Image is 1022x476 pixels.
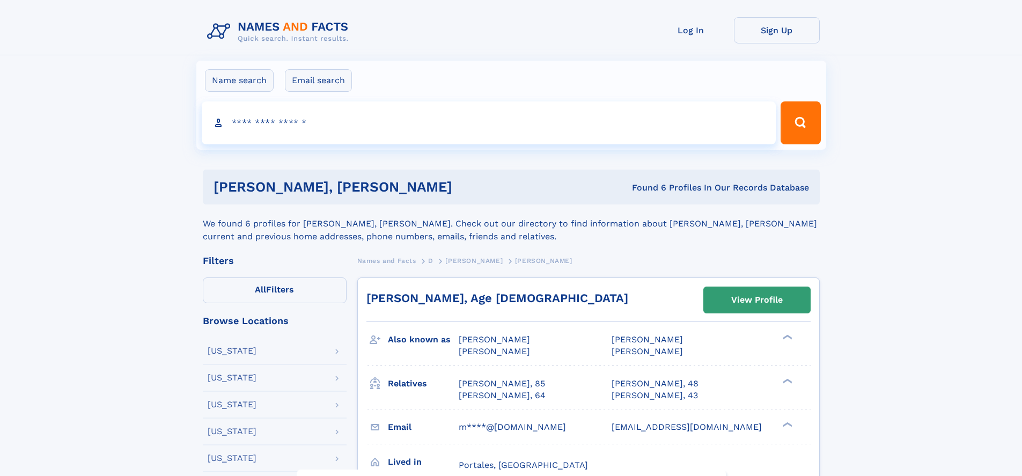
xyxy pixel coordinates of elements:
[612,346,683,356] span: [PERSON_NAME]
[205,69,274,92] label: Name search
[208,374,256,382] div: [US_STATE]
[459,378,545,390] a: [PERSON_NAME], 85
[203,316,347,326] div: Browse Locations
[203,17,357,46] img: Logo Names and Facts
[388,331,459,349] h3: Also known as
[203,277,347,303] label: Filters
[208,347,256,355] div: [US_STATE]
[781,101,820,144] button: Search Button
[203,256,347,266] div: Filters
[203,204,820,243] div: We found 6 profiles for [PERSON_NAME], [PERSON_NAME]. Check out our directory to find information...
[208,400,256,409] div: [US_STATE]
[704,287,810,313] a: View Profile
[731,288,783,312] div: View Profile
[208,454,256,463] div: [US_STATE]
[388,418,459,436] h3: Email
[428,254,433,267] a: D
[428,257,433,265] span: D
[214,180,542,194] h1: [PERSON_NAME], [PERSON_NAME]
[612,390,698,401] a: [PERSON_NAME], 43
[459,346,530,356] span: [PERSON_NAME]
[780,334,793,341] div: ❯
[366,291,628,305] a: [PERSON_NAME], Age [DEMOGRAPHIC_DATA]
[285,69,352,92] label: Email search
[255,284,266,295] span: All
[780,377,793,384] div: ❯
[734,17,820,43] a: Sign Up
[612,378,699,390] a: [PERSON_NAME], 48
[459,334,530,345] span: [PERSON_NAME]
[542,182,809,194] div: Found 6 Profiles In Our Records Database
[515,257,572,265] span: [PERSON_NAME]
[208,427,256,436] div: [US_STATE]
[445,257,503,265] span: [PERSON_NAME]
[388,453,459,471] h3: Lived in
[445,254,503,267] a: [PERSON_NAME]
[780,421,793,428] div: ❯
[388,375,459,393] h3: Relatives
[459,390,546,401] a: [PERSON_NAME], 64
[459,460,588,470] span: Portales, [GEOGRAPHIC_DATA]
[357,254,416,267] a: Names and Facts
[612,334,683,345] span: [PERSON_NAME]
[202,101,776,144] input: search input
[648,17,734,43] a: Log In
[612,422,762,432] span: [EMAIL_ADDRESS][DOMAIN_NAME]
